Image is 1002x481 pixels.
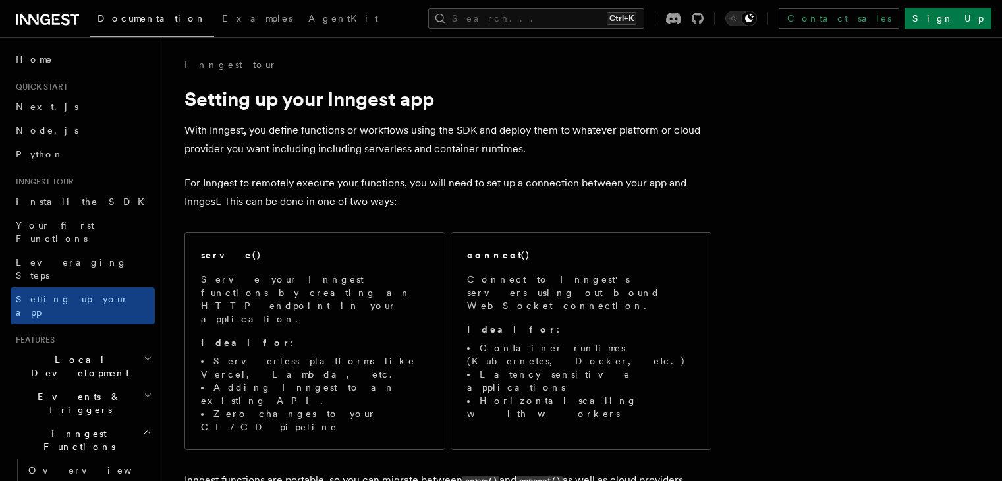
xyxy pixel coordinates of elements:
[607,12,636,25] kbd: Ctrl+K
[201,407,429,434] li: Zero changes to your CI/CD pipeline
[16,125,78,136] span: Node.js
[201,337,291,348] strong: Ideal for
[222,13,292,24] span: Examples
[467,273,695,312] p: Connect to Inngest's servers using out-bound WebSocket connection.
[308,13,378,24] span: AgentKit
[201,354,429,381] li: Serverless platforms like Vercel, Lambda, etc.
[11,385,155,422] button: Events & Triggers
[184,87,711,111] h1: Setting up your Inngest app
[905,8,991,29] a: Sign Up
[28,465,164,476] span: Overview
[467,368,695,394] li: Latency sensitive applications
[184,58,277,71] a: Inngest tour
[11,95,155,119] a: Next.js
[467,323,695,336] p: :
[467,394,695,420] li: Horizontal scaling with workers
[11,287,155,324] a: Setting up your app
[16,149,64,159] span: Python
[11,348,155,385] button: Local Development
[16,220,94,244] span: Your first Functions
[11,47,155,71] a: Home
[201,248,262,262] h2: serve()
[11,213,155,250] a: Your first Functions
[11,250,155,287] a: Leveraging Steps
[16,257,127,281] span: Leveraging Steps
[725,11,757,26] button: Toggle dark mode
[184,232,445,450] a: serve()Serve your Inngest functions by creating an HTTP endpoint in your application.Ideal for:Se...
[11,142,155,166] a: Python
[11,190,155,213] a: Install the SDK
[11,335,55,345] span: Features
[467,341,695,368] li: Container runtimes (Kubernetes, Docker, etc.)
[300,4,386,36] a: AgentKit
[16,53,53,66] span: Home
[451,232,711,450] a: connect()Connect to Inngest's servers using out-bound WebSocket connection.Ideal for:Container ru...
[214,4,300,36] a: Examples
[428,8,644,29] button: Search...Ctrl+K
[11,177,74,187] span: Inngest tour
[201,336,429,349] p: :
[90,4,214,37] a: Documentation
[97,13,206,24] span: Documentation
[11,119,155,142] a: Node.js
[11,422,155,459] button: Inngest Functions
[16,294,129,318] span: Setting up your app
[467,324,557,335] strong: Ideal for
[16,101,78,112] span: Next.js
[11,390,144,416] span: Events & Triggers
[11,82,68,92] span: Quick start
[16,196,152,207] span: Install the SDK
[201,381,429,407] li: Adding Inngest to an existing API.
[184,121,711,158] p: With Inngest, you define functions or workflows using the SDK and deploy them to whatever platfor...
[779,8,899,29] a: Contact sales
[467,248,530,262] h2: connect()
[11,427,142,453] span: Inngest Functions
[11,353,144,380] span: Local Development
[184,174,711,211] p: For Inngest to remotely execute your functions, you will need to set up a connection between your...
[201,273,429,325] p: Serve your Inngest functions by creating an HTTP endpoint in your application.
